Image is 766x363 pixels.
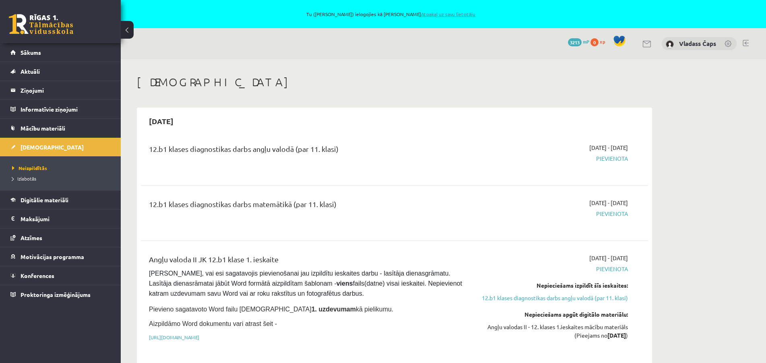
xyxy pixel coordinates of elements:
span: xp [600,38,605,45]
a: Proktoringa izmēģinājums [10,285,111,304]
span: Aizpildāmo Word dokumentu vari atrast šeit - [149,320,277,327]
a: 3213 mP [568,38,589,45]
h1: [DEMOGRAPHIC_DATA] [137,75,652,89]
span: 0 [591,38,599,46]
a: 12.b1 klases diagnostikas darbs angļu valodā (par 11. klasi) [476,294,628,302]
a: Vladass Čaps [679,39,716,48]
a: Neizpildītās [12,164,113,172]
span: Konferences [21,272,54,279]
a: 0 xp [591,38,609,45]
a: Sākums [10,43,111,62]
span: [DATE] - [DATE] [589,143,628,152]
span: Digitālie materiāli [21,196,68,203]
span: Atzīmes [21,234,42,241]
img: Vladass Čaps [666,40,674,48]
h2: [DATE] [141,112,182,131]
a: Ziņojumi [10,81,111,100]
span: 3213 [568,38,582,46]
strong: [DATE] [607,332,626,339]
span: [DEMOGRAPHIC_DATA] [21,143,84,151]
legend: Ziņojumi [21,81,111,100]
a: Atzīmes [10,228,111,247]
legend: Maksājumi [21,210,111,228]
span: Aktuāli [21,68,40,75]
span: Proktoringa izmēģinājums [21,291,91,298]
a: [DEMOGRAPHIC_DATA] [10,138,111,156]
span: Izlabotās [12,175,36,182]
a: Mācību materiāli [10,119,111,137]
a: Motivācijas programma [10,247,111,266]
legend: Informatīvie ziņojumi [21,100,111,118]
a: Izlabotās [12,175,113,182]
span: [PERSON_NAME], vai esi sagatavojis pievienošanai jau izpildītu ieskaites darbu - lasītāja dienasg... [149,270,464,297]
div: Angļu valoda II JK 12.b1 klase 1. ieskaite [149,254,464,269]
div: 12.b1 klases diagnostikas darbs angļu valodā (par 11. klasi) [149,143,464,158]
span: Pievienota [476,154,628,163]
span: Pievienota [476,210,628,218]
a: Aktuāli [10,62,111,81]
a: Atpakaļ uz savu lietotāju [421,11,475,17]
a: Rīgas 1. Tālmācības vidusskola [9,14,73,34]
span: [DATE] - [DATE] [589,254,628,262]
span: Motivācijas programma [21,253,84,260]
span: Tu ([PERSON_NAME]) ielogojies kā [PERSON_NAME] [93,12,690,17]
span: Pievieno sagatavoto Word failu [DEMOGRAPHIC_DATA] kā pielikumu. [149,306,393,313]
span: Mācību materiāli [21,124,65,132]
span: Neizpildītās [12,165,47,171]
span: mP [583,38,589,45]
div: Angļu valodas II - 12. klases 1.ieskaites mācību materiāls (Pieejams no ) [476,323,628,340]
a: Digitālie materiāli [10,191,111,209]
span: Pievienota [476,265,628,273]
strong: viens [337,280,353,287]
a: [URL][DOMAIN_NAME] [149,334,199,340]
a: Maksājumi [10,210,111,228]
div: 12.b1 klases diagnostikas darbs matemātikā (par 11. klasi) [149,199,464,214]
a: Informatīvie ziņojumi [10,100,111,118]
span: [DATE] - [DATE] [589,199,628,207]
span: Sākums [21,49,41,56]
div: Nepieciešams izpildīt šīs ieskaites: [476,281,628,290]
a: Konferences [10,266,111,285]
div: Nepieciešams apgūt digitālo materiālu: [476,310,628,319]
strong: 1. uzdevumam [312,306,356,313]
